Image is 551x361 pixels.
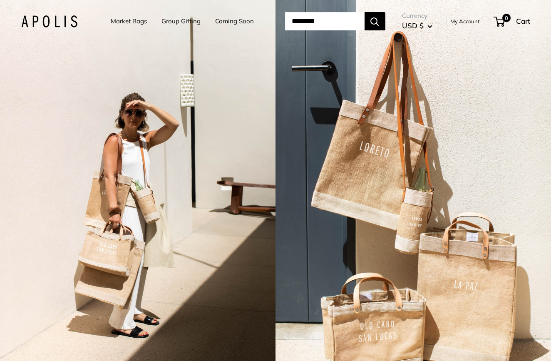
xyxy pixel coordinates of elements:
[111,15,147,27] a: Market Bags
[494,15,530,28] a: 0 Cart
[285,12,365,30] input: Search...
[402,19,432,32] button: USD $
[215,15,254,27] a: Coming Soon
[365,12,385,30] button: Search
[502,14,510,22] span: 0
[21,15,77,27] img: Apolis
[402,10,432,22] span: Currency
[450,16,480,26] a: My Account
[161,15,201,27] a: Group Gifting
[402,21,424,30] span: USD $
[516,17,530,25] span: Cart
